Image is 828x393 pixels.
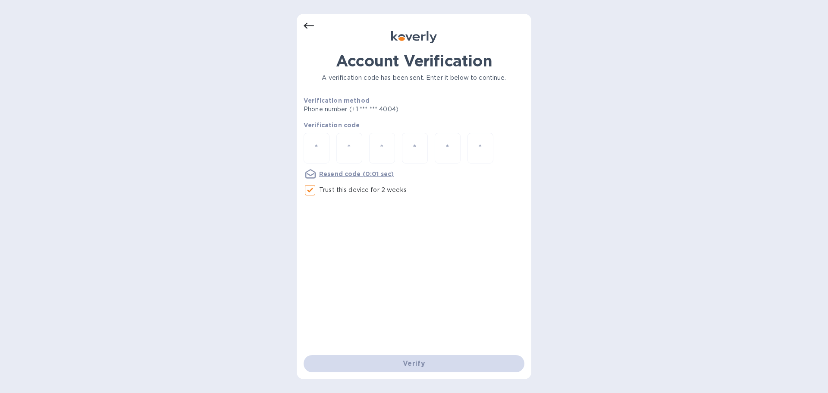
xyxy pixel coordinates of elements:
p: Verification code [304,121,524,129]
h1: Account Verification [304,52,524,70]
p: Phone number (+1 *** *** 4004) [304,105,464,114]
p: A verification code has been sent. Enter it below to continue. [304,73,524,82]
p: Trust this device for 2 weeks [319,185,407,195]
b: Verification method [304,97,370,104]
u: Resend code (0:01 sec) [319,170,394,177]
